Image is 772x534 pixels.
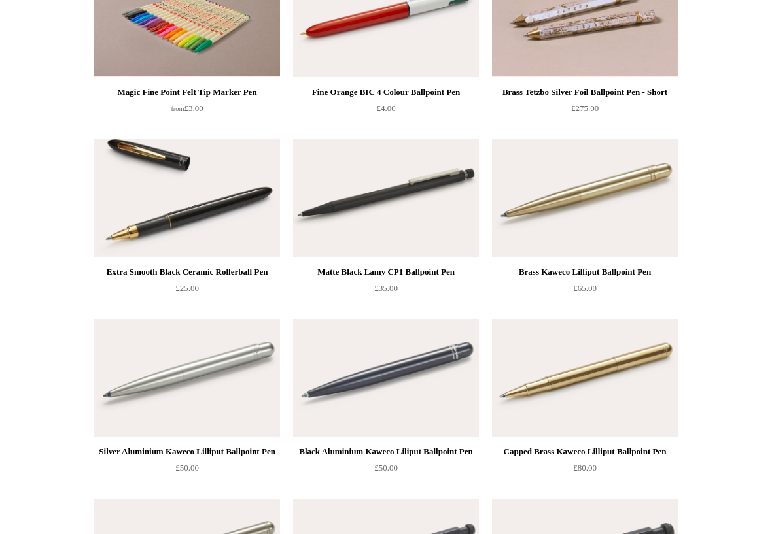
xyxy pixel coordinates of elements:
a: Extra Smooth Black Ceramic Rollerball Pen £25.00 [94,264,280,318]
a: Matte Black Lamy CP1 Ballpoint Pen £35.00 [293,264,479,318]
a: Fine Orange BIC 4 Colour Ballpoint Pen £4.00 [293,84,479,138]
span: £50.00 [175,463,199,473]
div: Fine Orange BIC 4 Colour Ballpoint Pen [296,84,476,100]
span: £35.00 [374,283,398,293]
span: £65.00 [573,283,597,293]
span: £80.00 [573,463,597,473]
span: £275.00 [571,103,599,113]
img: Brass Kaweco Lilliput Ballpoint Pen [492,139,678,257]
a: Brass Kaweco Lilliput Ballpoint Pen Brass Kaweco Lilliput Ballpoint Pen [492,139,678,257]
img: Black Aluminium Kaweco Liliput Ballpoint Pen [293,319,479,437]
a: Matte Black Lamy CP1 Ballpoint Pen Matte Black Lamy CP1 Ballpoint Pen [293,139,479,257]
div: Extra Smooth Black Ceramic Rollerball Pen [97,264,277,280]
span: £50.00 [374,463,398,473]
div: Capped Brass Kaweco Lilliput Ballpoint Pen [495,444,675,459]
img: Matte Black Lamy CP1 Ballpoint Pen [293,139,479,257]
span: £3.00 [171,103,203,113]
div: Magic Fine Point Felt Tip Marker Pen [97,84,277,100]
a: Extra Smooth Black Ceramic Rollerball Pen Extra Smooth Black Ceramic Rollerball Pen [94,139,280,257]
img: Silver Aluminium Kaweco Lilliput Ballpoint Pen [94,319,280,437]
div: Brass Tetzbo Silver Foil Ballpoint Pen - Short [495,84,675,100]
div: Silver Aluminium Kaweco Lilliput Ballpoint Pen [97,444,277,459]
a: Black Aluminium Kaweco Liliput Ballpoint Pen £50.00 [293,444,479,497]
a: Brass Kaweco Lilliput Ballpoint Pen £65.00 [492,264,678,318]
span: £25.00 [175,283,199,293]
img: Capped Brass Kaweco Lilliput Ballpoint Pen [492,319,678,437]
a: Silver Aluminium Kaweco Lilliput Ballpoint Pen Silver Aluminium Kaweco Lilliput Ballpoint Pen [94,319,280,437]
img: Extra Smooth Black Ceramic Rollerball Pen [94,139,280,257]
div: Matte Black Lamy CP1 Ballpoint Pen [296,264,476,280]
a: Brass Tetzbo Silver Foil Ballpoint Pen - Short £275.00 [492,84,678,138]
div: Black Aluminium Kaweco Liliput Ballpoint Pen [296,444,476,459]
a: Magic Fine Point Felt Tip Marker Pen from£3.00 [94,84,280,138]
a: Capped Brass Kaweco Lilliput Ballpoint Pen £80.00 [492,444,678,497]
div: Brass Kaweco Lilliput Ballpoint Pen [495,264,675,280]
span: from [171,105,184,112]
a: Black Aluminium Kaweco Liliput Ballpoint Pen Black Aluminium Kaweco Liliput Ballpoint Pen [293,319,479,437]
a: Capped Brass Kaweco Lilliput Ballpoint Pen Capped Brass Kaweco Lilliput Ballpoint Pen [492,319,678,437]
span: £4.00 [376,103,395,113]
a: Silver Aluminium Kaweco Lilliput Ballpoint Pen £50.00 [94,444,280,497]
